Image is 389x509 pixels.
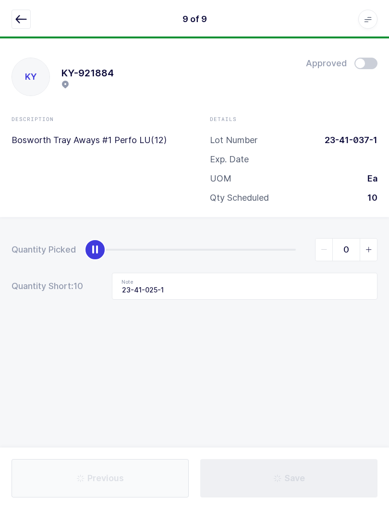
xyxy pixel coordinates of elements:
[12,134,179,146] p: Bosworth Tray Aways #1 Perfo LU(12)
[95,238,377,261] div: slider between 0 and 10
[317,134,377,146] div: 23-41-037-1
[210,115,377,123] div: Details
[61,65,114,81] h1: KY-921884
[73,280,93,292] span: 10
[210,134,257,146] div: Lot Number
[182,13,207,25] div: 9 of 9
[210,154,249,165] div: Exp. Date
[210,173,231,184] div: UOM
[112,273,377,300] input: Note
[360,173,377,184] div: Ea
[12,280,93,292] div: Quantity Short:
[12,58,49,96] div: KY
[12,115,179,123] div: Description
[360,192,377,204] div: 10
[306,58,347,69] span: Approved
[210,192,269,204] div: Qty Scheduled
[12,244,76,255] div: Quantity Picked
